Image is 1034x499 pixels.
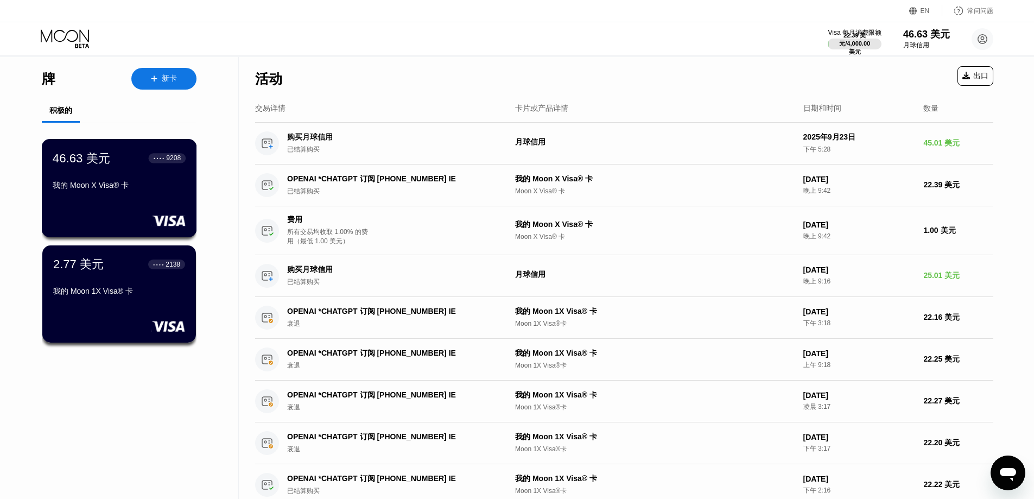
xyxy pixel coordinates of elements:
[803,391,828,400] font: [DATE]
[162,74,177,83] font: 新卡
[923,438,960,447] font: 22.20 美元
[923,138,960,147] font: 45.01 美元
[287,445,300,453] font: 衰退
[287,146,320,153] font: 已结算购买
[287,390,456,399] font: OPENAI *CHATGPT 订阅 [PHONE_NUMBER] IE
[255,71,282,86] font: 活动
[991,456,1025,490] iframe: 启动消息传送窗口的按钮
[153,263,164,266] font: ● ● ● ●
[515,270,545,279] font: 月球信用
[287,132,333,141] font: 购买月球信用
[803,277,831,285] font: 晚上 9:16
[287,432,456,441] font: OPENAI *CHATGPT 订阅 [PHONE_NUMBER] IE
[803,307,828,316] font: [DATE]
[53,287,133,295] font: 我的 Moon 1X Visa® 卡
[923,271,960,280] font: 25.01 美元
[803,146,831,153] font: 下午 5:28
[923,313,960,321] font: 22.16 美元
[287,403,300,411] font: 衰退
[923,180,960,189] font: 22.39 美元
[803,187,831,194] font: 晚上 9:42
[515,362,567,369] font: Moon 1X Visa®卡
[803,349,828,358] font: [DATE]
[255,422,993,464] div: OPENAI *CHATGPT 订阅 [PHONE_NUMBER] IE衰退我的 Moon 1X Visa® 卡Moon 1X Visa®卡[DATE]下午 3:1722.20 美元
[515,474,597,483] font: 我的 Moon 1X Visa® 卡
[515,487,567,495] font: Moon 1X Visa®卡
[903,29,950,40] font: 46.63 美元
[515,187,565,195] font: Moon X Visa® 卡
[967,7,993,15] font: 常问问题
[921,7,930,15] font: EN
[287,349,456,357] font: OPENAI *CHATGPT 订阅 [PHONE_NUMBER] IE
[42,140,196,237] div: 46.63 美元● ● ● ●9208我的 Moon X Visa® 卡
[803,132,856,141] font: 2025年9月23日
[973,71,988,80] font: 出口
[803,232,831,240] font: 晚上 9:42
[287,174,456,183] font: OPENAI *CHATGPT 订阅 [PHONE_NUMBER] IE
[287,474,456,483] font: OPENAI *CHATGPT 订阅 [PHONE_NUMBER] IE
[515,220,593,229] font: 我的 Moon X Visa® 卡
[42,245,196,343] div: 2.77 美元● ● ● ●2138我的 Moon 1X Visa® 卡
[287,320,300,327] font: 衰退
[255,381,993,422] div: OPENAI *CHATGPT 订阅 [PHONE_NUMBER] IE衰退我的 Moon 1X Visa® 卡Moon 1X Visa®卡[DATE]凌晨 3:1722.27 美元
[828,29,881,36] font: Visa 每月消费限额
[287,278,320,286] font: 已结算购买
[923,480,960,489] font: 22.22 美元
[839,32,866,47] font: 22.39 美元
[287,187,320,195] font: 已结算购买
[828,28,881,49] div: Visa 每月消费限额22.39 美元/4,000.00 美元
[803,361,831,369] font: 上午 9:18
[803,433,828,441] font: [DATE]
[515,320,567,327] font: Moon 1X Visa®卡
[803,220,828,229] font: [DATE]
[287,215,302,224] font: 费用
[845,40,847,47] font: /
[255,165,993,206] div: OPENAI *CHATGPT 订阅 [PHONE_NUMBER] IE已结算购买我的 Moon X Visa® 卡Moon X Visa® 卡[DATE]晚上 9:4222.39 美元
[803,403,831,410] font: 凌晨 3:17
[255,123,993,165] div: 购买月球信用已结算购买月球信用2025年9月23日下午 5:2845.01 美元
[42,71,55,86] font: 牌
[515,349,597,357] font: 我的 Moon 1X Visa® 卡
[515,307,597,315] font: 我的 Moon 1X Visa® 卡
[255,104,286,112] font: 交易详情
[923,226,955,235] font: 1.00 美元
[515,104,568,112] font: 卡片或产品详情
[287,307,456,315] font: OPENAI *CHATGPT 订阅 [PHONE_NUMBER] IE
[909,5,942,16] div: EN
[131,68,196,90] div: 新卡
[166,261,180,268] font: 2138
[154,156,164,160] font: ● ● ● ●
[287,362,300,369] font: 衰退
[515,233,565,241] font: Moon X Visa® 卡
[803,266,828,274] font: [DATE]
[255,339,993,381] div: OPENAI *CHATGPT 订阅 [PHONE_NUMBER] IE衰退我的 Moon 1X Visa® 卡Moon 1X Visa®卡[DATE]上午 9:1822.25 美元
[49,106,72,115] font: 积极的
[803,487,831,494] font: 下午 2:16
[53,181,129,190] font: 我的 Moon X Visa® 卡
[287,228,368,245] font: 所有交易均收取 1.00% 的费用（最低 1.00 美元）
[53,151,110,165] font: 46.63 美元
[255,206,993,255] div: 费用所有交易均收取 1.00% 的费用（最低 1.00 美元）我的 Moon X Visa® 卡Moon X Visa® 卡[DATE]晚上 9:421.00 美元
[803,319,831,327] font: 下午 3:18
[923,104,938,112] font: 数量
[515,390,597,399] font: 我的 Moon 1X Visa® 卡
[53,257,104,271] font: 2.77 美元
[803,175,828,184] font: [DATE]
[515,403,567,411] font: Moon 1X Visa®卡
[803,475,828,483] font: [DATE]
[847,40,872,55] font: 4,000.00 美元
[515,137,545,146] font: 月球信用
[903,41,929,49] font: 月球信用
[942,5,993,16] div: 常问问题
[287,265,333,274] font: 购买月球信用
[923,355,960,363] font: 22.25 美元
[255,255,993,297] div: 购买月球信用已结算购买月球信用[DATE]晚上 9:1625.01 美元
[515,445,567,453] font: Moon 1X Visa®卡
[287,487,320,495] font: 已结算购买
[166,154,181,162] font: 9208
[803,445,831,452] font: 下午 3:17
[515,432,597,441] font: 我的 Moon 1X Visa® 卡
[255,297,993,339] div: OPENAI *CHATGPT 订阅 [PHONE_NUMBER] IE衰退我的 Moon 1X Visa® 卡Moon 1X Visa®卡[DATE]下午 3:1822.16 美元
[903,28,950,50] div: 46.63 美元月球信用
[515,174,593,183] font: 我的 Moon X Visa® 卡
